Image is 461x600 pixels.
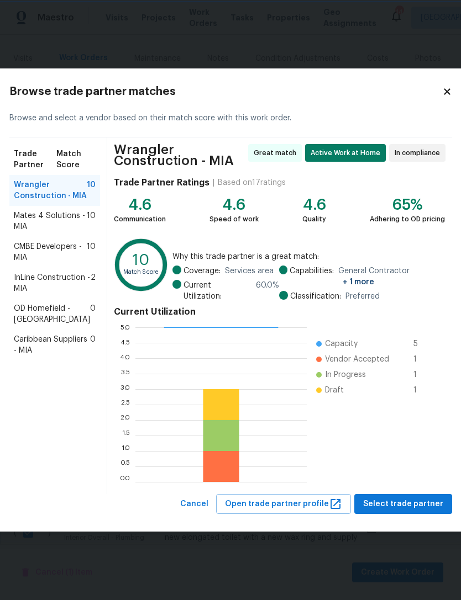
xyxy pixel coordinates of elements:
span: Classification: [290,291,341,302]
span: Match Score [56,148,95,171]
span: InLine Construction - MIA [14,272,91,294]
span: 10 [87,179,96,201]
div: Adhering to OD pricing [370,214,445,225]
span: Preferred [345,291,380,302]
text: 3.5 [121,370,130,376]
h4: Current Utilization [114,306,446,317]
text: 3.0 [120,385,130,392]
div: 4.6 [302,199,326,210]
span: Trade Partner [14,148,57,171]
text: 1.5 [122,432,130,438]
div: Communication [114,214,166,225]
text: 2.0 [120,416,130,423]
text: Match Score [123,269,159,275]
h4: Trade Partner Ratings [114,177,209,188]
span: Cancel [180,497,208,511]
span: 5 [413,338,431,349]
span: Coverage: [184,266,221,277]
span: Draft [325,385,344,396]
span: Open trade partner profile [225,497,342,511]
div: Speed of work [209,214,259,225]
text: 0.0 [119,478,130,485]
span: In Progress [325,369,366,380]
text: 4.0 [119,354,130,361]
span: Wrangler Construction - MIA [14,179,87,201]
text: 2.5 [121,401,130,407]
span: Caribbean Suppliers - MIA [14,334,90,356]
div: Browse and select a vendor based on their match score with this work order. [9,99,452,137]
span: 1 [413,369,431,380]
span: 10 [87,210,96,232]
div: 4.6 [209,199,259,210]
text: 10 [133,253,149,268]
span: CMBE Developers - MIA [14,241,87,263]
div: 4.6 [114,199,166,210]
span: 1 [413,385,431,396]
span: Capabilities: [290,266,334,288]
span: + 1 more [343,278,374,286]
span: 2 [91,272,96,294]
span: OD Homefield - [GEOGRAPHIC_DATA] [14,303,90,325]
span: Great match [254,147,301,158]
span: 0 [90,303,96,325]
span: Why this trade partner is a great match: [172,251,445,262]
h2: Browse trade partner matches [9,86,442,97]
div: Based on 17 ratings [218,177,286,188]
span: In compliance [395,147,444,158]
span: Current Utilization: [184,280,251,302]
span: Wrangler Construction - MIA [114,144,245,166]
text: 4.5 [120,339,130,346]
span: 60.0 % [256,280,279,302]
span: 10 [87,241,96,263]
span: 0 [90,334,96,356]
span: Vendor Accepted [325,354,389,365]
text: 5.0 [120,323,130,330]
span: Select trade partner [363,497,443,511]
text: 0.5 [120,463,130,469]
div: 65% [370,199,445,210]
text: 1.0 [121,447,130,454]
span: Mates 4 Solutions - MIA [14,210,87,232]
span: 1 [413,354,431,365]
span: Services area [225,266,274,277]
div: Quality [302,214,326,225]
div: | [209,177,218,188]
span: Capacity [325,338,358,349]
button: Select trade partner [354,494,452,514]
span: Active Work at Home [311,147,385,158]
button: Open trade partner profile [216,494,351,514]
span: General Contractor [338,266,445,288]
button: Cancel [176,494,213,514]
